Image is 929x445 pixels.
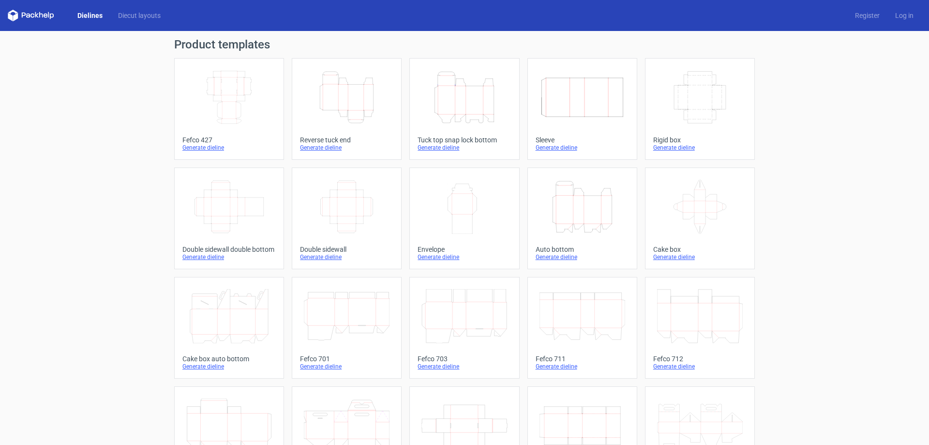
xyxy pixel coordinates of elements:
[653,246,747,253] div: Cake box
[536,144,629,152] div: Generate dieline
[653,144,747,152] div: Generate dieline
[527,277,637,379] a: Fefco 711Generate dieline
[174,277,284,379] a: Cake box auto bottomGenerate dieline
[653,253,747,261] div: Generate dieline
[536,363,629,370] div: Generate dieline
[887,11,921,20] a: Log in
[300,355,393,363] div: Fefco 701
[527,168,637,269] a: Auto bottomGenerate dieline
[645,168,755,269] a: Cake boxGenerate dieline
[174,39,755,50] h1: Product templates
[182,253,276,261] div: Generate dieline
[409,168,519,269] a: EnvelopeGenerate dieline
[182,144,276,152] div: Generate dieline
[653,355,747,363] div: Fefco 712
[174,168,284,269] a: Double sidewall double bottomGenerate dieline
[182,355,276,363] div: Cake box auto bottom
[300,144,393,152] div: Generate dieline
[292,58,402,160] a: Reverse tuck endGenerate dieline
[653,363,747,370] div: Generate dieline
[418,363,511,370] div: Generate dieline
[536,136,629,144] div: Sleeve
[418,253,511,261] div: Generate dieline
[300,246,393,253] div: Double sidewall
[847,11,887,20] a: Register
[300,253,393,261] div: Generate dieline
[182,363,276,370] div: Generate dieline
[409,58,519,160] a: Tuck top snap lock bottomGenerate dieline
[645,58,755,160] a: Rigid boxGenerate dieline
[292,277,402,379] a: Fefco 701Generate dieline
[536,246,629,253] div: Auto bottom
[70,11,110,20] a: Dielines
[536,355,629,363] div: Fefco 711
[418,136,511,144] div: Tuck top snap lock bottom
[418,246,511,253] div: Envelope
[300,136,393,144] div: Reverse tuck end
[418,144,511,152] div: Generate dieline
[292,168,402,269] a: Double sidewallGenerate dieline
[527,58,637,160] a: SleeveGenerate dieline
[653,136,747,144] div: Rigid box
[182,136,276,144] div: Fefco 427
[645,277,755,379] a: Fefco 712Generate dieline
[409,277,519,379] a: Fefco 703Generate dieline
[182,246,276,253] div: Double sidewall double bottom
[110,11,168,20] a: Diecut layouts
[174,58,284,160] a: Fefco 427Generate dieline
[300,363,393,370] div: Generate dieline
[418,355,511,363] div: Fefco 703
[536,253,629,261] div: Generate dieline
